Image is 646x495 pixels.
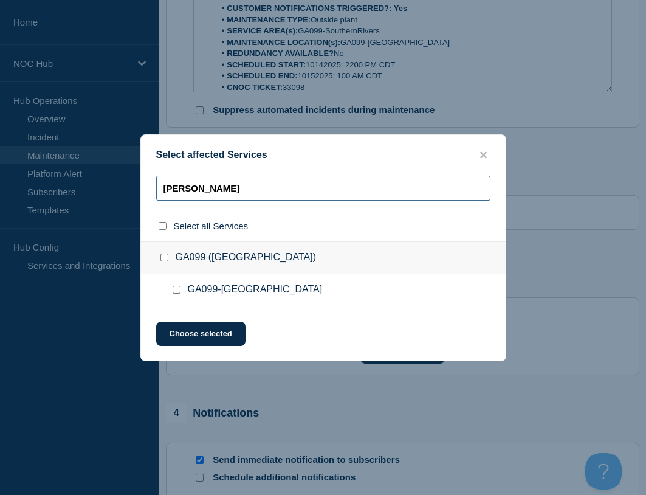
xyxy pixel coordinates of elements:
input: Search [156,176,490,201]
div: Select affected Services [141,150,506,161]
input: GA099-Barnesville checkbox [173,286,180,294]
input: GA099 (Southern Rivers) checkbox [160,254,168,261]
button: close button [476,150,490,161]
input: select all checkbox [159,222,167,230]
button: Choose selected [156,322,246,346]
span: GA099-[GEOGRAPHIC_DATA] [188,284,323,296]
span: Select all Services [174,221,249,231]
div: GA099 ([GEOGRAPHIC_DATA]) [141,241,506,274]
